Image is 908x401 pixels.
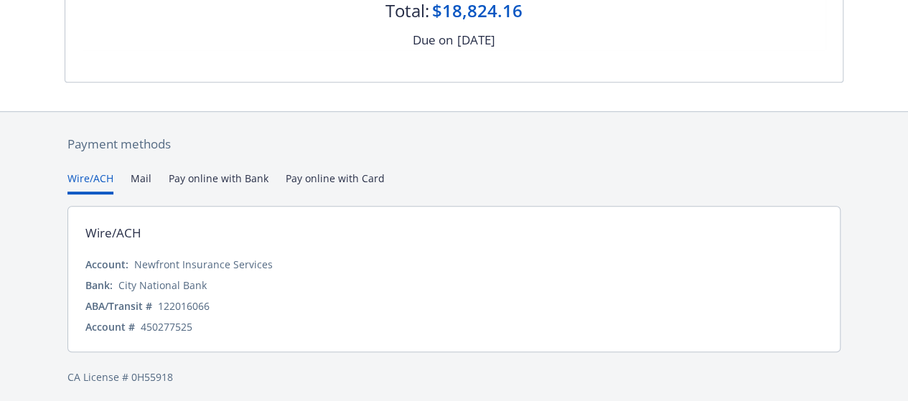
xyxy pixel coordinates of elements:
[131,171,151,194] button: Mail
[158,298,210,313] div: 122016066
[85,319,135,334] div: Account #
[85,278,113,293] div: Bank:
[141,319,192,334] div: 450277525
[85,298,152,313] div: ABA/Transit #
[85,257,128,272] div: Account:
[67,369,841,385] div: CA License # 0H55918
[169,171,268,194] button: Pay online with Bank
[134,257,273,272] div: Newfront Insurance Services
[85,224,141,242] div: Wire/ACH
[413,31,453,49] div: Due on
[457,31,495,49] div: [DATE]
[67,171,113,194] button: Wire/ACH
[118,278,207,293] div: City National Bank
[67,135,841,154] div: Payment methods
[286,171,385,194] button: Pay online with Card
